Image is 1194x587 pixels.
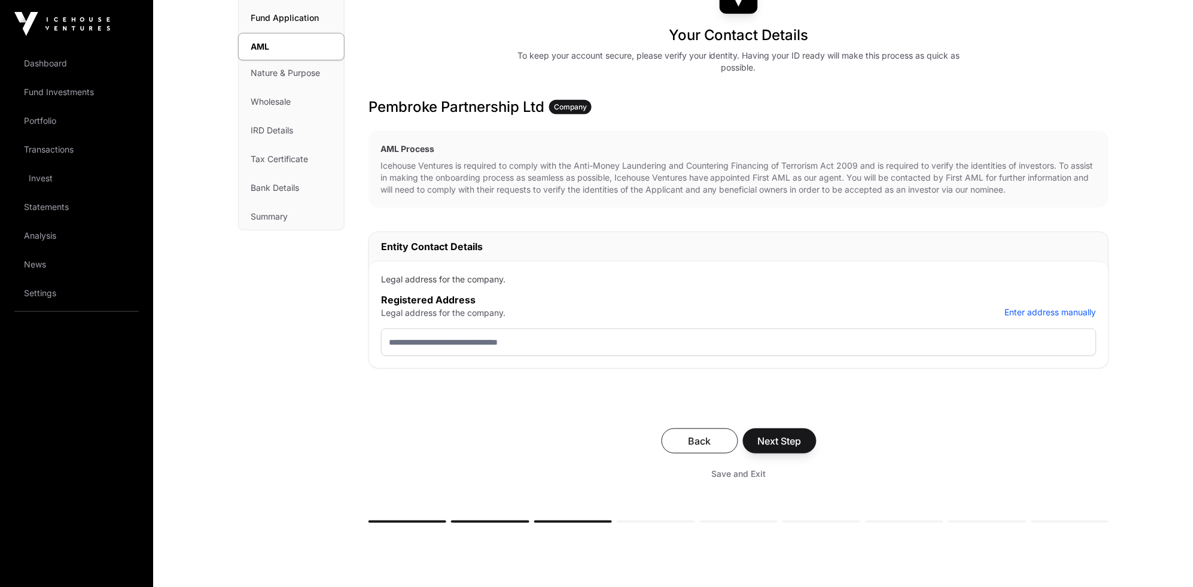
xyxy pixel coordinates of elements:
span: Back [677,434,723,448]
a: Fund Application [239,5,344,31]
a: IRD Details [239,117,344,144]
a: Fund Investments [10,79,144,105]
h2: Entity Contact Details [381,239,1096,254]
h1: Your Contact Details [669,26,809,45]
a: Dashboard [10,50,144,77]
a: Tax Certificate [239,146,344,172]
a: Transactions [10,136,144,163]
a: Settings [10,280,144,306]
p: Legal address for the company. [381,307,505,319]
a: Wholesale [239,89,344,115]
button: Back [662,428,738,454]
a: AML [238,33,345,60]
a: Analysis [10,223,144,249]
a: Bank Details [239,175,344,201]
span: Company [554,102,587,112]
a: News [10,251,144,278]
span: Legal address for the company. [381,274,505,284]
h2: AML Process [380,143,1097,155]
a: Nature & Purpose [239,60,344,86]
button: Save and Exit [697,463,781,485]
label: Registered Address [381,293,505,307]
span: Next Step [758,434,802,448]
p: Icehouse Ventures is required to comply with the Anti-Money Laundering and Countering Financing o... [380,160,1097,196]
div: To keep your account secure, please verify your identity. Having your ID ready will make this pro... [509,50,968,74]
iframe: Chat Widget [1134,530,1194,587]
a: Portfolio [10,108,144,134]
button: Enter address manually [1003,306,1096,318]
a: Statements [10,194,144,220]
button: Next Step [743,428,817,454]
span: Save and Exit [712,468,766,480]
a: Invest [10,165,144,191]
h3: Pembroke Partnership Ltd [368,98,1109,117]
img: Icehouse Ventures Logo [14,12,110,36]
a: Summary [239,203,344,230]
